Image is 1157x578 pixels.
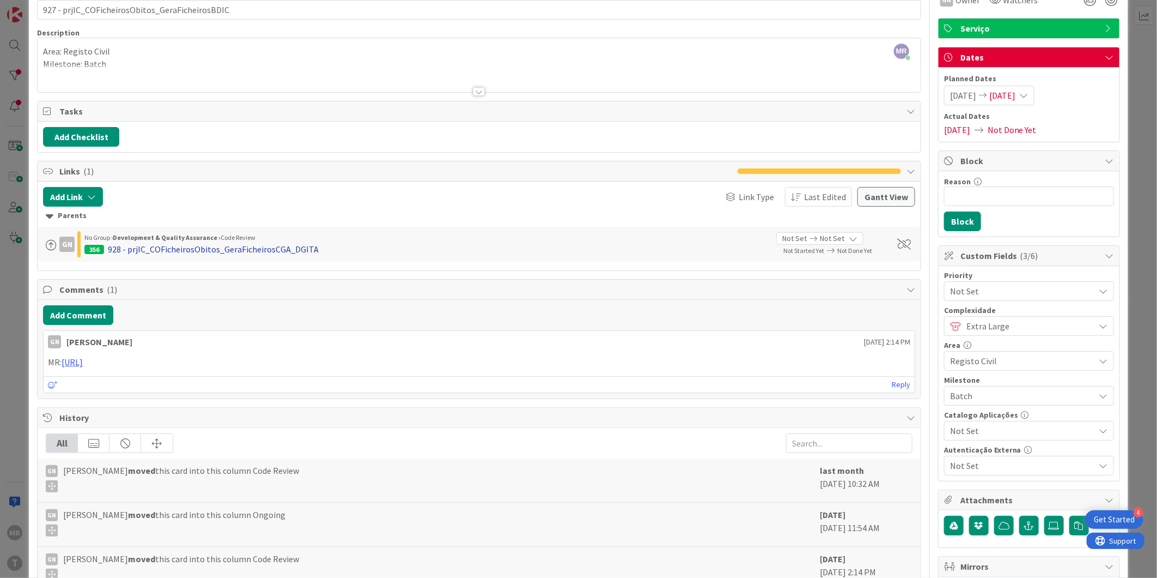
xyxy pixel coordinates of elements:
[820,508,912,541] div: [DATE] 11:54 AM
[820,233,844,244] span: Not Set
[950,458,1089,473] span: Not Set
[221,233,255,242] span: Code Review
[108,243,319,256] div: 928 - prjIC_COFicheirosObitos_GeraFicheirosCGA_DGITA
[820,509,845,520] b: [DATE]
[864,336,910,348] span: [DATE] 2:14 PM
[820,464,912,497] div: [DATE] 10:32 AM
[857,187,915,207] button: Gantt View
[48,335,61,348] div: GN
[107,284,117,295] span: ( 1 )
[1094,514,1135,525] div: Get Started
[37,28,80,38] span: Description
[128,509,155,520] b: moved
[944,272,1114,279] div: Priority
[23,2,50,15] span: Support
[46,210,912,222] div: Parents
[950,423,1089,438] span: Not Set
[128,553,155,564] b: moved
[113,233,221,242] b: Development & Quality Assurance ›
[785,187,852,207] button: Last Edited
[960,154,1100,167] span: Block
[950,353,1089,369] span: Registo Civil
[59,237,75,252] div: GN
[944,111,1114,122] span: Actual Dates
[837,246,872,255] span: Not Done Yet
[950,284,1089,299] span: Not Set
[59,283,901,296] span: Comments
[950,89,976,102] span: [DATE]
[43,305,113,325] button: Add Comment
[944,306,1114,314] div: Complexidade
[944,73,1114,85] span: Planned Dates
[43,45,915,58] p: Area: Registo Civil
[59,105,901,118] span: Tasks
[66,335,132,348] div: [PERSON_NAME]
[944,376,1114,384] div: Milestone
[46,434,78,453] div: All
[960,493,1100,507] span: Attachments
[1085,510,1143,529] div: Open Get Started checklist, remaining modules: 4
[1020,250,1038,261] span: ( 3/6 )
[944,446,1114,454] div: Autenticação Externa
[46,465,58,477] div: GN
[960,249,1100,262] span: Custom Fields
[944,411,1114,419] div: Catalogo Aplicações
[892,378,910,392] a: Reply
[786,433,912,453] input: Search...
[59,411,901,424] span: History
[43,187,103,207] button: Add Link
[1134,508,1143,517] div: 4
[944,123,970,136] span: [DATE]
[46,553,58,565] div: GN
[782,233,807,244] span: Not Set
[944,177,971,186] label: Reason
[59,165,732,178] span: Links
[62,357,83,368] a: [URL]
[83,166,94,177] span: ( 1 )
[63,464,299,492] span: [PERSON_NAME] this card into this column Code Review
[820,553,845,564] b: [DATE]
[894,44,909,59] span: MR
[989,89,1015,102] span: [DATE]
[739,190,774,203] span: Link Type
[46,509,58,521] div: GN
[960,51,1100,64] span: Dates
[944,341,1114,349] div: Area
[960,22,1100,35] span: Serviço
[128,465,155,476] b: moved
[43,58,915,70] p: Milestone: Batch
[988,123,1037,136] span: Not Done Yet
[944,212,981,231] button: Block
[804,190,846,203] span: Last Edited
[960,560,1100,573] span: Mirrors
[48,356,910,369] p: MR:
[820,465,864,476] b: last month
[783,246,824,255] span: Not Started Yet
[84,245,104,254] div: 356
[966,318,1089,334] span: Extra Large
[63,508,285,537] span: [PERSON_NAME] this card into this column Ongoing
[43,127,119,147] button: Add Checklist
[84,233,113,242] span: No Group ›
[950,388,1089,404] span: Batch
